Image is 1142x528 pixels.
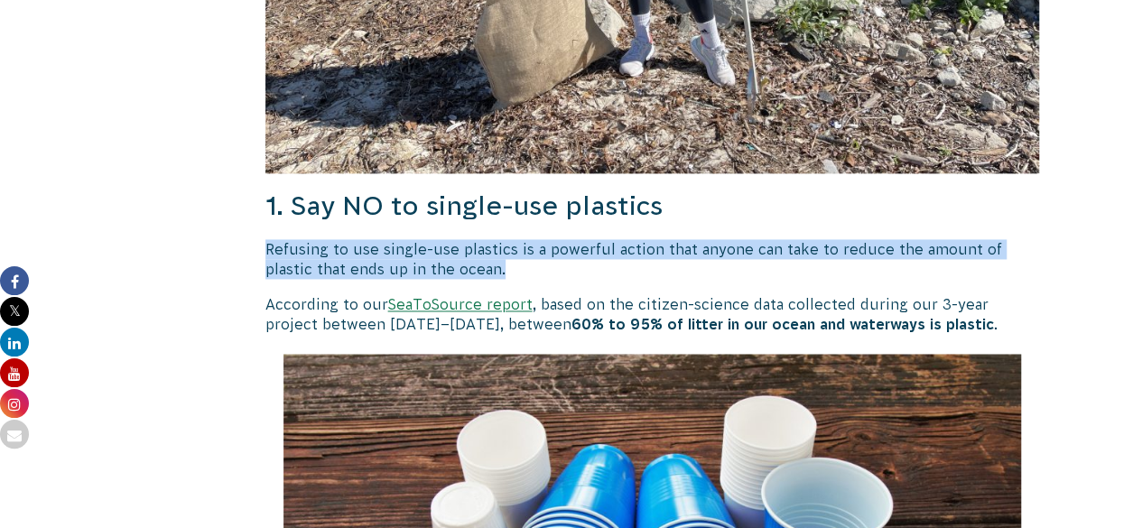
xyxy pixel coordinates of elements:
p: Refusing to use single-use plastics is a powerful action that anyone can take to reduce the amoun... [265,239,1040,280]
h3: 1. Say NO to single-use plastics [265,188,1040,225]
strong: 60% to [571,316,626,332]
strong: 95% of litter in our ocean and waterways is plastic [630,316,994,332]
a: SeaToSource report [388,296,533,312]
p: According to our , based on the citizen-science data collected during our 3-year project between ... [265,294,1040,335]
